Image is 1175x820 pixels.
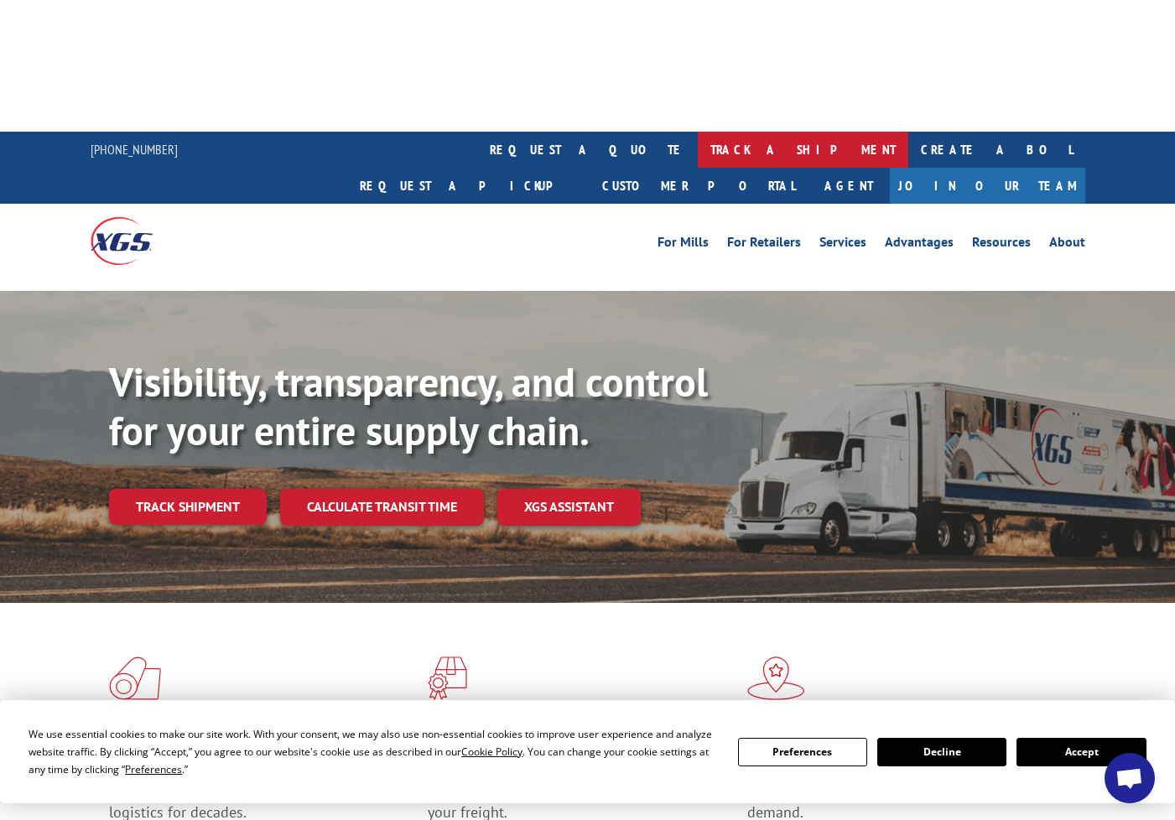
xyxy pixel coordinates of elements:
b: Visibility, transparency, and control for your entire supply chain. [109,356,708,456]
a: Create a BOL [908,132,1085,168]
a: track a shipment [698,132,908,168]
a: Resources [972,236,1031,254]
button: Decline [877,738,1006,766]
div: Open chat [1105,753,1155,803]
a: Track shipment [109,489,267,524]
a: XGS ASSISTANT [497,489,641,525]
a: Customer Portal [590,168,808,204]
a: [PHONE_NUMBER] [91,141,178,158]
a: Services [819,236,866,254]
a: For Retailers [727,236,801,254]
div: We use essential cookies to make our site work. With your consent, we may also use non-essential ... [29,725,717,778]
a: About [1049,236,1085,254]
button: Preferences [738,738,867,766]
a: Join Our Team [890,168,1085,204]
a: For Mills [658,236,709,254]
a: Request a pickup [347,168,590,204]
button: Accept [1016,738,1146,766]
span: Preferences [125,762,182,776]
a: Agent [808,168,890,204]
img: xgs-icon-focused-on-flooring-red [428,657,467,700]
a: request a quote [477,132,698,168]
img: xgs-icon-flagship-distribution-model-red [747,657,805,700]
span: Cookie Policy [461,745,523,759]
img: xgs-icon-total-supply-chain-intelligence-red [109,657,161,700]
a: Calculate transit time [280,489,484,525]
a: Advantages [885,236,954,254]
